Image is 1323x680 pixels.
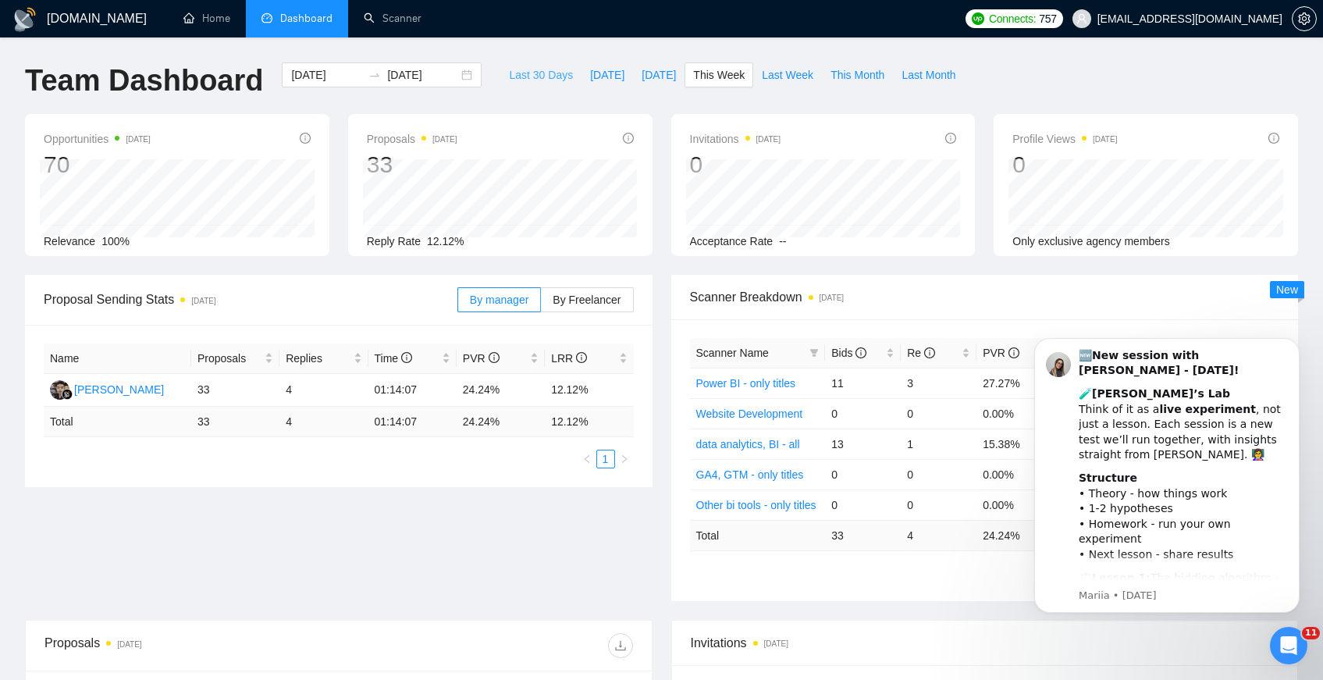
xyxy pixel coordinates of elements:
[820,294,844,302] time: [DATE]
[696,468,804,481] a: GA4, GTM - only titles
[597,450,614,468] a: 1
[691,633,1279,653] span: Invitations
[642,66,676,84] span: [DATE]
[831,347,866,359] span: Bids
[553,294,621,306] span: By Freelancer
[50,380,69,400] img: IA
[901,490,976,520] td: 0
[280,12,333,25] span: Dashboard
[582,454,592,464] span: left
[1268,133,1279,144] span: info-circle
[620,454,629,464] span: right
[1093,135,1117,144] time: [DATE]
[545,374,633,407] td: 12.12%
[690,235,774,247] span: Acceptance Rate
[696,377,796,390] a: Power BI - only titles
[1270,627,1307,664] iframe: Intercom live chat
[261,12,272,23] span: dashboard
[972,12,984,25] img: upwork-logo.png
[690,150,781,180] div: 0
[44,130,151,148] span: Opportunities
[578,450,596,468] button: left
[44,407,191,437] td: Total
[825,520,901,550] td: 33
[924,347,935,358] span: info-circle
[401,352,412,363] span: info-circle
[1293,12,1316,25] span: setting
[279,344,368,374] th: Replies
[809,348,819,358] span: filter
[590,66,624,84] span: [DATE]
[375,352,412,365] span: Time
[1292,6,1317,31] button: setting
[126,135,150,144] time: [DATE]
[286,350,350,367] span: Replies
[901,398,976,429] td: 0
[1076,13,1087,24] span: user
[696,499,816,511] a: Other bi tools - only titles
[1276,283,1298,296] span: New
[1039,10,1056,27] span: 757
[25,62,263,99] h1: Team Dashboard
[976,459,1052,490] td: 0.00%
[545,407,633,437] td: 12.12 %
[367,235,421,247] span: Reply Rate
[62,389,73,400] img: gigradar-bm.png
[368,374,457,407] td: 01:14:07
[756,135,781,144] time: [DATE]
[500,62,581,87] button: Last 30 Days
[596,450,615,468] li: 1
[44,344,191,374] th: Name
[509,66,573,84] span: Last 30 Days
[489,352,500,363] span: info-circle
[463,352,500,365] span: PVR
[367,130,457,148] span: Proposals
[1012,130,1117,148] span: Profile Views
[779,235,786,247] span: --
[633,62,685,87] button: [DATE]
[1012,235,1170,247] span: Only exclusive agency members
[685,62,753,87] button: This Week
[615,450,634,468] li: Next Page
[367,150,457,180] div: 33
[825,398,901,429] td: 0
[74,381,164,398] div: [PERSON_NAME]
[576,352,587,363] span: info-circle
[457,374,545,407] td: 24.24%
[427,235,464,247] span: 12.12%
[976,368,1052,398] td: 27.27%
[551,352,587,365] span: LRR
[183,12,230,25] a: homeHome
[50,383,164,395] a: IA[PERSON_NAME]
[1011,324,1323,622] iframe: Intercom notifications message
[976,490,1052,520] td: 0.00%
[368,69,381,81] span: to
[825,429,901,459] td: 13
[615,450,634,468] button: right
[989,10,1036,27] span: Connects:
[368,69,381,81] span: swap-right
[191,374,279,407] td: 33
[191,344,279,374] th: Proposals
[387,66,458,84] input: End date
[901,459,976,490] td: 0
[690,520,826,550] td: Total
[578,450,596,468] li: Previous Page
[44,290,457,309] span: Proposal Sending Stats
[117,640,141,649] time: [DATE]
[696,347,769,359] span: Scanner Name
[855,347,866,358] span: info-circle
[822,62,893,87] button: This Month
[806,341,822,365] span: filter
[191,297,215,305] time: [DATE]
[696,408,803,420] a: Website Development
